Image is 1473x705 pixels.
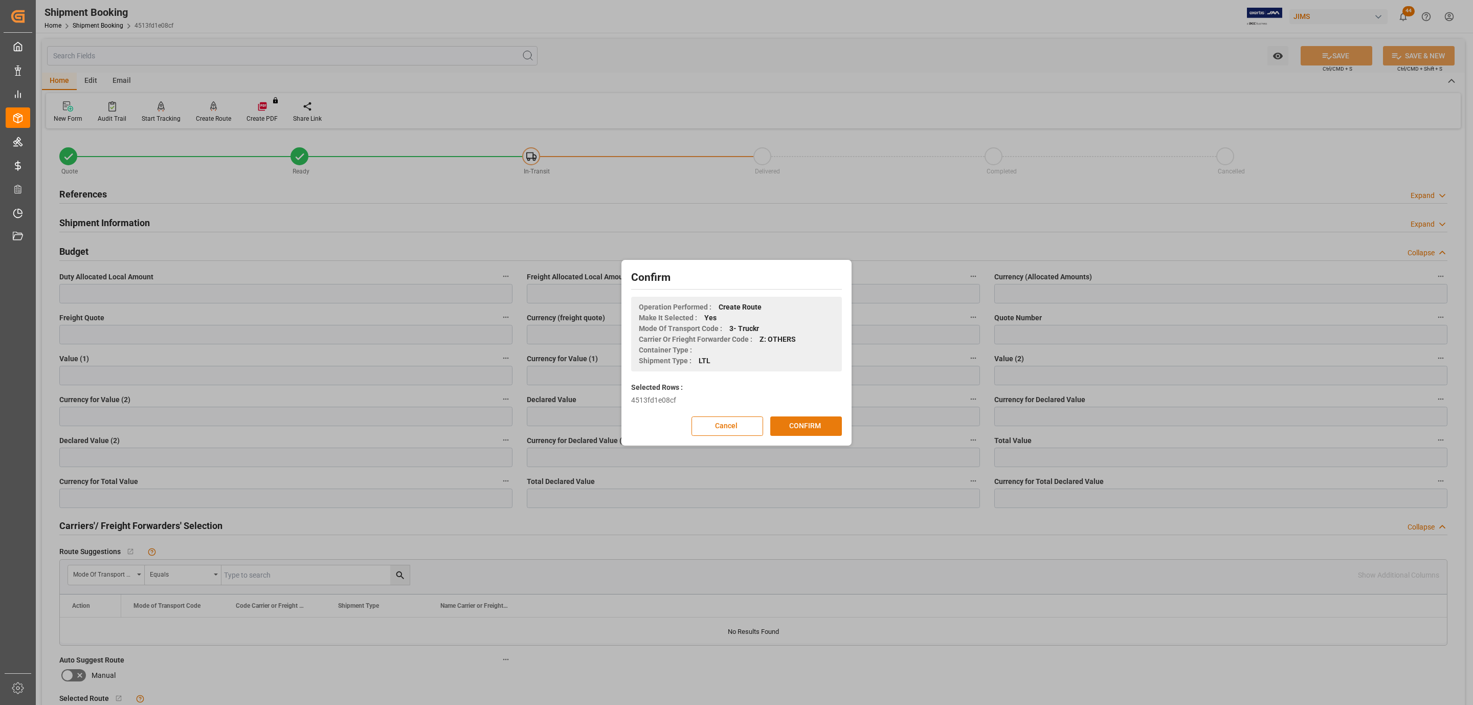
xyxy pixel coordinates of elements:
[639,302,711,313] span: Operation Performed :
[760,334,796,345] span: Z: OTHERS
[729,323,759,334] span: 3- Truckr
[691,416,763,436] button: Cancel
[631,395,842,406] div: 4513fd1e08cf
[770,416,842,436] button: CONFIRM
[631,270,842,286] h2: Confirm
[719,302,762,313] span: Create Route
[704,313,717,323] span: Yes
[639,313,697,323] span: Make It Selected :
[699,356,710,366] span: LTL
[631,382,683,393] label: Selected Rows :
[639,345,692,356] span: Container Type :
[639,334,752,345] span: Carrier Or Frieght Forwarder Code :
[639,323,722,334] span: Mode Of Transport Code :
[639,356,691,366] span: Shipment Type :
